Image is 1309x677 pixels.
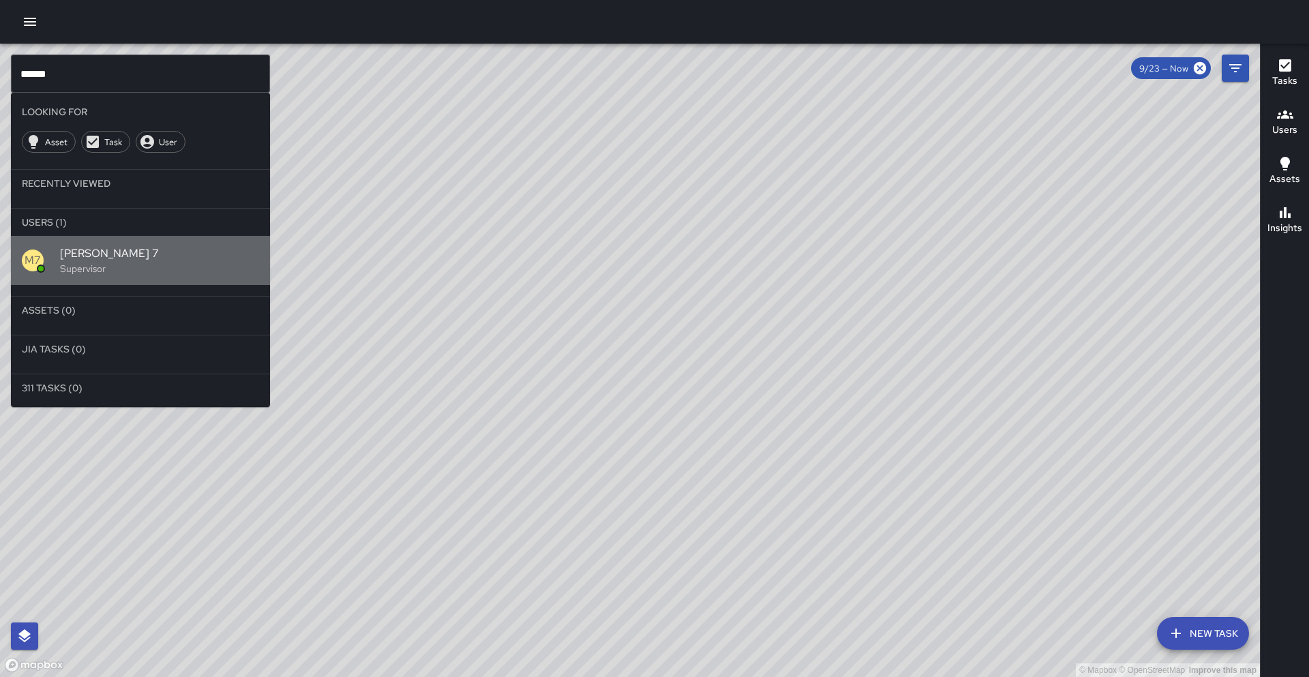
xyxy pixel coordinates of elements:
[1261,147,1309,196] button: Assets
[22,131,76,153] div: Asset
[1131,57,1211,79] div: 9/23 — Now
[1131,63,1197,74] span: 9/23 — Now
[1157,617,1249,650] button: New Task
[81,131,130,153] div: Task
[11,236,270,285] div: M7[PERSON_NAME] 7Supervisor
[37,136,75,148] span: Asset
[11,209,270,236] li: Users (1)
[25,252,41,269] p: M7
[60,245,259,262] span: [PERSON_NAME] 7
[1269,172,1300,187] h6: Assets
[11,98,270,125] li: Looking For
[1222,55,1249,82] button: Filters
[1261,49,1309,98] button: Tasks
[1272,123,1297,138] h6: Users
[11,297,270,324] li: Assets (0)
[11,170,270,197] li: Recently Viewed
[1261,98,1309,147] button: Users
[97,136,130,148] span: Task
[11,335,270,363] li: Jia Tasks (0)
[1261,196,1309,245] button: Insights
[11,374,270,402] li: 311 Tasks (0)
[151,136,185,148] span: User
[1267,221,1302,236] h6: Insights
[136,131,185,153] div: User
[60,262,259,275] p: Supervisor
[1272,74,1297,89] h6: Tasks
